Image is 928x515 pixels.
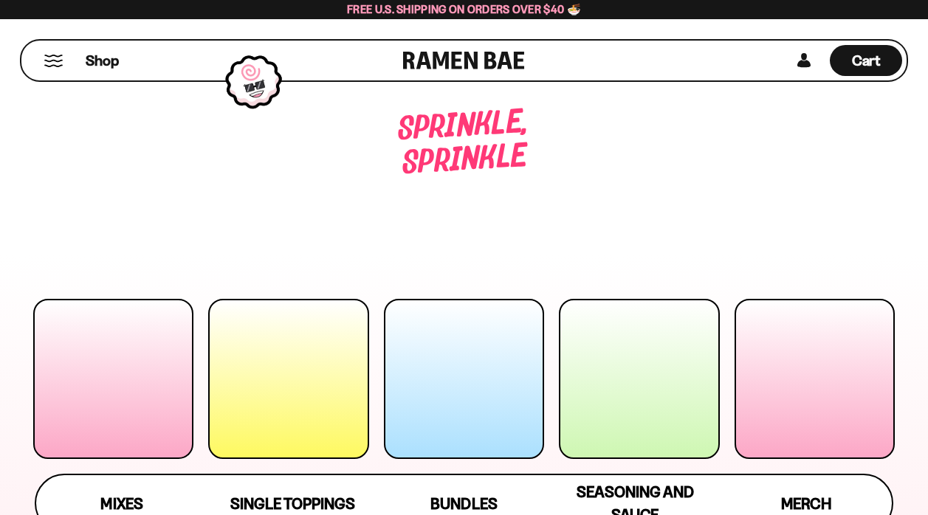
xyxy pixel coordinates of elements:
[781,494,831,513] span: Merch
[852,52,881,69] span: Cart
[44,55,63,67] button: Mobile Menu Trigger
[430,494,497,513] span: Bundles
[347,2,581,16] span: Free U.S. Shipping on Orders over $40 🍜
[230,494,355,513] span: Single Toppings
[830,41,902,80] div: Cart
[86,45,119,76] a: Shop
[86,51,119,71] span: Shop
[100,494,142,513] span: Mixes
